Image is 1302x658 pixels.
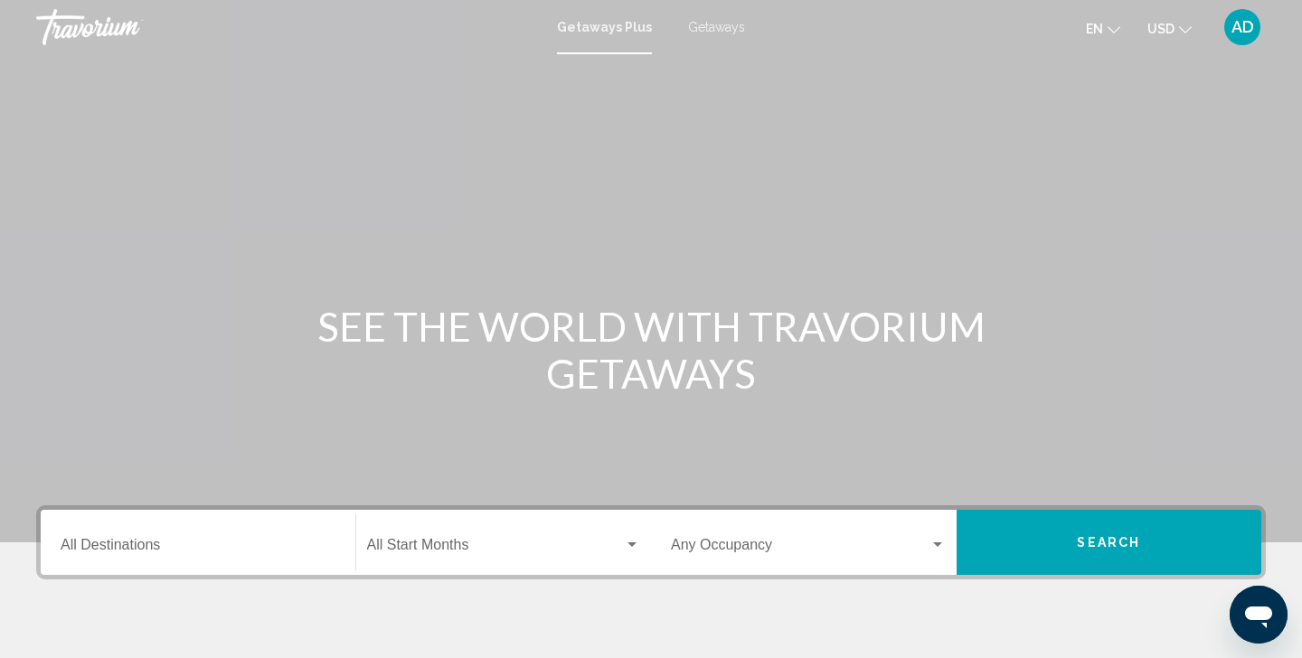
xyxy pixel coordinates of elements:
span: en [1086,22,1103,36]
a: Getaways Plus [557,20,652,34]
h1: SEE THE WORLD WITH TRAVORIUM GETAWAYS [312,303,990,397]
div: Search widget [41,510,1261,575]
a: Getaways [688,20,745,34]
button: Change currency [1147,15,1192,42]
button: Search [957,510,1262,575]
span: AD [1231,18,1254,36]
a: Travorium [36,9,539,45]
span: USD [1147,22,1175,36]
iframe: Button to launch messaging window [1230,586,1288,644]
button: User Menu [1219,8,1266,46]
span: Search [1077,536,1140,550]
button: Change language [1086,15,1120,42]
